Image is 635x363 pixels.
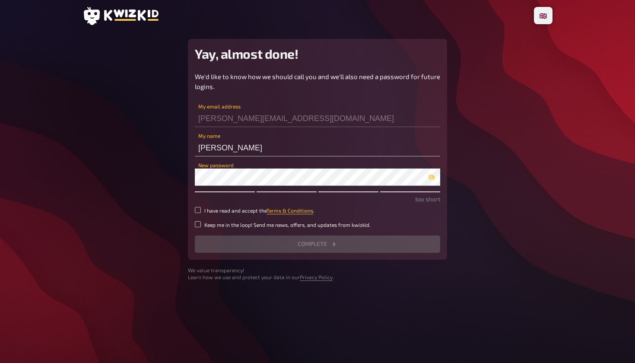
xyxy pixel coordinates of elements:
[204,207,314,214] small: I have read and accept the .
[195,110,440,127] input: My email address
[195,236,440,253] button: Complete
[300,274,333,280] a: Privacy Policy
[195,72,440,91] p: We'd like to know how we should call you and we'll also need a password for future logins.
[204,221,371,229] small: Keep me in the loop! Send me news, offers, and updates from kwizkid.
[536,9,551,22] li: 🇬🇧
[195,194,440,204] p: too short
[267,207,313,213] a: Terms & Conditions
[195,46,440,61] h2: Yay, almost done!
[195,139,440,156] input: My name
[188,267,447,281] small: We value transparency! Learn how we use and protect your data in our .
